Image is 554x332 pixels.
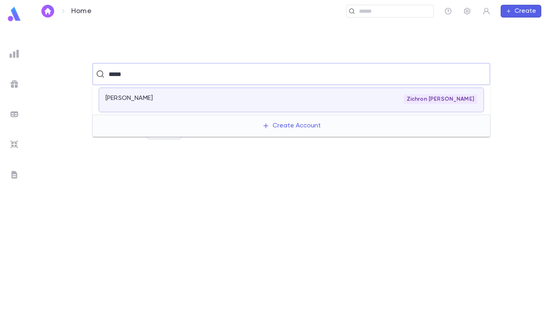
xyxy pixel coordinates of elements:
img: imports_grey.530a8a0e642e233f2baf0ef88e8c9fcb.svg [10,140,19,149]
img: logo [6,6,22,22]
p: [PERSON_NAME] [105,94,153,102]
img: batches_grey.339ca447c9d9533ef1741baa751efc33.svg [10,109,19,119]
img: reports_grey.c525e4749d1bce6a11f5fe2a8de1b229.svg [10,49,19,59]
span: Zichron [PERSON_NAME] [404,96,477,102]
button: Create Account [256,118,327,133]
img: campaigns_grey.99e729a5f7ee94e3726e6486bddda8f1.svg [10,79,19,89]
p: Home [71,7,92,16]
button: Create [501,5,541,18]
img: home_white.a664292cf8c1dea59945f0da9f25487c.svg [43,8,53,14]
img: letters_grey.7941b92b52307dd3b8a917253454ce1c.svg [10,170,19,180]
